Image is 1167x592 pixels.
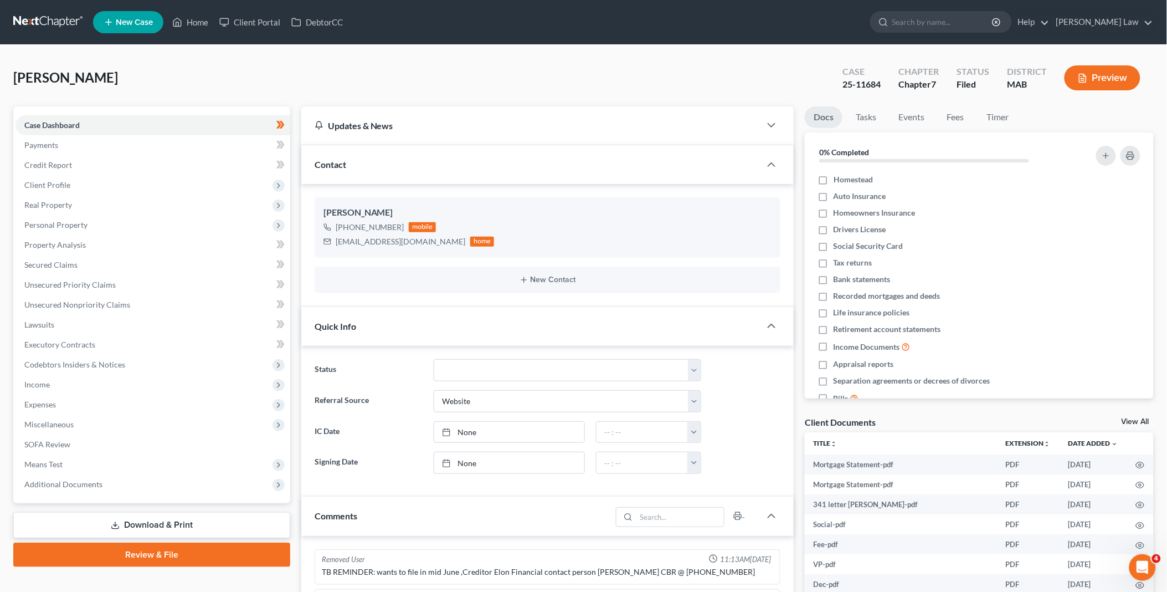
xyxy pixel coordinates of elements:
input: Search by name... [892,12,994,32]
span: Tax returns [834,257,872,268]
input: -- : -- [597,452,688,473]
span: Retirement account statements [834,324,941,335]
a: DebtorCC [286,12,348,32]
span: Secured Claims [24,260,78,269]
span: Drivers License [834,224,886,235]
td: PDF [997,514,1060,534]
input: -- : -- [597,422,688,443]
div: Updates & News [315,120,748,131]
a: Titleunfold_more [814,439,837,447]
div: Removed User [322,554,365,565]
a: Lawsuits [16,315,290,335]
span: Income Documents [834,341,900,353]
span: Quick Info [315,321,356,331]
td: [DATE] [1060,494,1127,514]
td: PDF [997,474,1060,494]
span: Auto Insurance [834,191,886,202]
span: Expenses [24,400,56,409]
a: Timer [978,106,1017,128]
a: Property Analysis [16,235,290,255]
span: Payments [24,140,58,150]
label: Status [309,359,428,381]
span: Separation agreements or decrees of divorces [834,375,990,386]
td: [DATE] [1060,554,1127,574]
a: Unsecured Priority Claims [16,275,290,295]
a: Payments [16,135,290,155]
td: Mortgage Statement-pdf [805,455,997,474]
input: Search... [636,508,724,527]
label: Signing Date [309,452,428,474]
span: Lawsuits [24,320,54,329]
span: 7 [931,79,936,89]
td: PDF [997,534,1060,554]
div: home [470,237,495,247]
span: Unsecured Nonpriority Claims [24,300,130,309]
td: Social-pdf [805,514,997,534]
div: 25-11684 [842,78,881,91]
a: View All [1122,418,1149,426]
td: PDF [997,494,1060,514]
a: Review & File [13,543,290,567]
a: None [434,422,584,443]
button: New Contact [323,275,772,284]
a: Secured Claims [16,255,290,275]
i: unfold_more [831,441,837,447]
div: [EMAIL_ADDRESS][DOMAIN_NAME] [336,236,466,247]
td: 341 letter [PERSON_NAME]-pdf [805,494,997,514]
a: Credit Report [16,155,290,175]
div: TB REMINDER: wants to file in mid June ,Creditor Elon Financial contact person [PERSON_NAME] CBR ... [322,567,774,578]
div: Client Documents [805,416,876,428]
span: Contact [315,159,346,170]
td: Mortgage Statement-pdf [805,474,997,494]
a: Extensionunfold_more [1006,439,1051,447]
span: 11:13AM[DATE] [720,554,771,565]
span: Bank statements [834,274,891,285]
a: Client Portal [214,12,286,32]
a: Docs [805,106,842,128]
span: Additional Documents [24,479,102,489]
a: Fees [938,106,973,128]
a: Executory Contracts [16,335,290,355]
span: Homestead [834,174,873,185]
span: [PERSON_NAME] [13,69,118,85]
span: Social Security Card [834,241,903,252]
i: expand_more [1112,441,1118,447]
div: [PERSON_NAME] [323,206,772,220]
td: PDF [997,554,1060,574]
a: None [434,452,584,473]
iframe: Intercom live chat [1129,554,1156,581]
a: Help [1012,12,1050,32]
div: Chapter [898,65,939,78]
td: PDF [997,455,1060,474]
td: [DATE] [1060,514,1127,534]
span: Homeowners Insurance [834,207,916,218]
td: [DATE] [1060,534,1127,554]
div: MAB [1007,78,1047,91]
td: Fee-pdf [805,534,997,554]
span: Income [24,380,50,389]
div: Chapter [898,78,939,91]
a: Case Dashboard [16,115,290,135]
span: Recorded mortgages and deeds [834,290,940,302]
a: Unsecured Nonpriority Claims [16,295,290,315]
a: [PERSON_NAME] Law [1051,12,1153,32]
span: Codebtors Insiders & Notices [24,360,125,369]
span: Miscellaneous [24,420,74,429]
a: Events [890,106,933,128]
label: IC Date [309,421,428,443]
span: Client Profile [24,180,70,190]
span: 4 [1152,554,1161,563]
span: Life insurance policies [834,307,910,318]
div: mobile [409,222,436,232]
div: [PHONE_NUMBER] [336,222,404,233]
a: Home [167,12,214,32]
div: Filed [957,78,989,91]
label: Referral Source [309,390,428,412]
td: [DATE] [1060,474,1127,494]
div: District [1007,65,1047,78]
span: SOFA Review [24,440,70,449]
span: Bills [834,393,849,404]
div: Status [957,65,989,78]
a: SOFA Review [16,435,290,455]
i: unfold_more [1044,441,1051,447]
